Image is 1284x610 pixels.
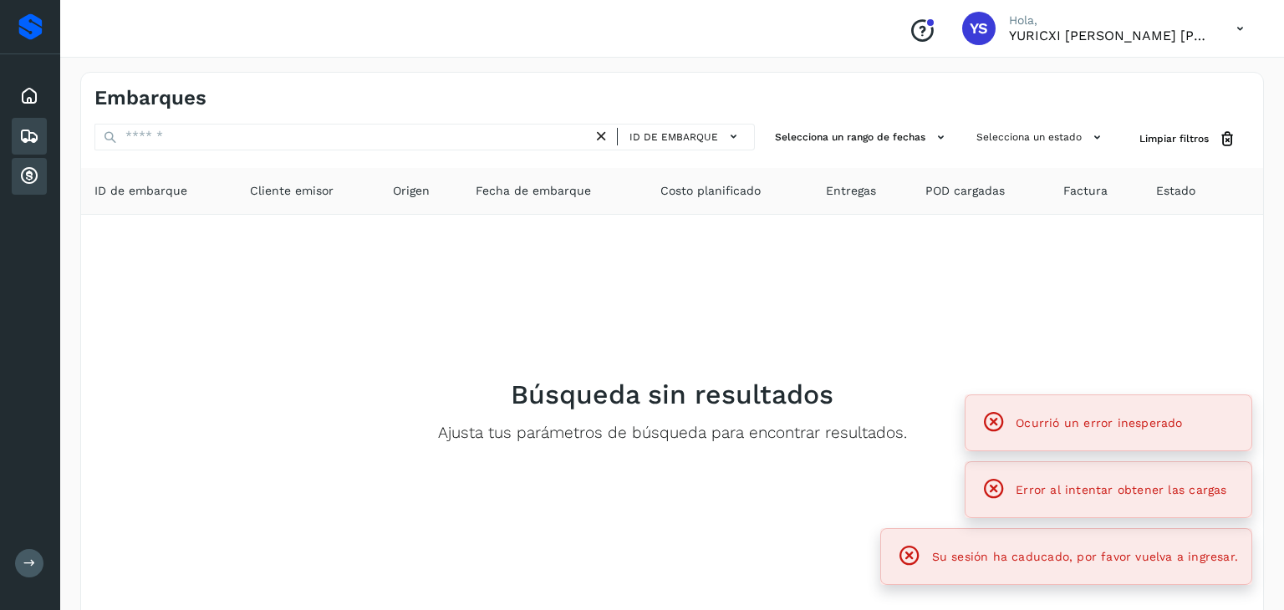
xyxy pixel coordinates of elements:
[1063,182,1108,200] span: Factura
[1016,483,1226,496] span: Error al intentar obtener las cargas
[932,550,1238,563] span: Su sesión ha caducado, por favor vuelva a ingresar.
[1009,28,1210,43] p: YURICXI SARAHI CANIZALES AMPARO
[393,182,430,200] span: Origen
[1126,124,1250,155] button: Limpiar filtros
[94,182,187,200] span: ID de embarque
[12,158,47,195] div: Cuentas por cobrar
[250,182,334,200] span: Cliente emisor
[94,86,206,110] h4: Embarques
[12,78,47,114] div: Inicio
[660,182,761,200] span: Costo planificado
[12,118,47,155] div: Embarques
[826,182,876,200] span: Entregas
[438,424,907,443] p: Ajusta tus parámetros de búsqueda para encontrar resultados.
[1009,13,1210,28] p: Hola,
[511,379,833,410] h2: Búsqueda sin resultados
[768,124,956,151] button: Selecciona un rango de fechas
[1156,182,1195,200] span: Estado
[624,125,747,149] button: ID de embarque
[925,182,1005,200] span: POD cargadas
[970,124,1113,151] button: Selecciona un estado
[1139,131,1209,146] span: Limpiar filtros
[629,130,718,145] span: ID de embarque
[476,182,591,200] span: Fecha de embarque
[1016,416,1182,430] span: Ocurrió un error inesperado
